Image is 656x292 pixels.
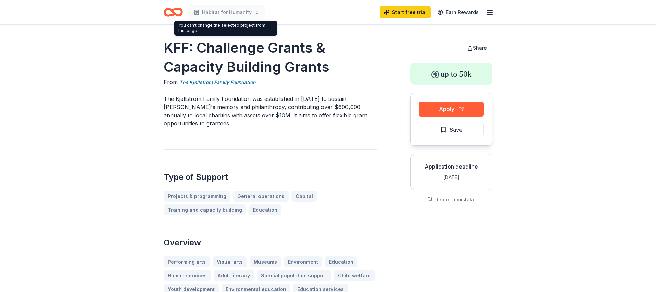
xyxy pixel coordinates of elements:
[164,204,246,215] a: Training and capacity building
[164,4,183,20] a: Home
[410,63,492,85] div: up to 50k
[419,102,484,117] button: Apply
[164,95,377,128] p: The Kjellstrom Family Foundation was established in [DATE] to sustain [PERSON_NAME]'s memory and ...
[380,6,431,18] a: Start free trial
[174,21,277,36] div: You can't change the selected project from this page.
[164,78,377,87] div: From
[233,191,289,202] a: General operations
[164,38,377,77] h1: KFF: Challenge Grants & Capacity Building Grants
[188,5,265,19] button: Habitat for Humanity
[164,191,230,202] a: Projects & programming
[416,162,487,171] div: Application deadline
[473,45,487,51] span: Share
[450,125,463,134] span: Save
[249,204,281,215] a: Education
[164,172,377,183] h2: Type of Support
[462,41,492,55] button: Share
[202,8,252,16] span: Habitat for Humanity
[427,196,476,204] button: Report a mistake
[179,78,255,87] a: The Kjellstrom Family Foundation
[416,173,487,182] div: [DATE]
[164,237,377,248] h2: Overview
[419,122,484,137] button: Save
[291,191,317,202] a: Capital
[433,6,483,18] a: Earn Rewards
